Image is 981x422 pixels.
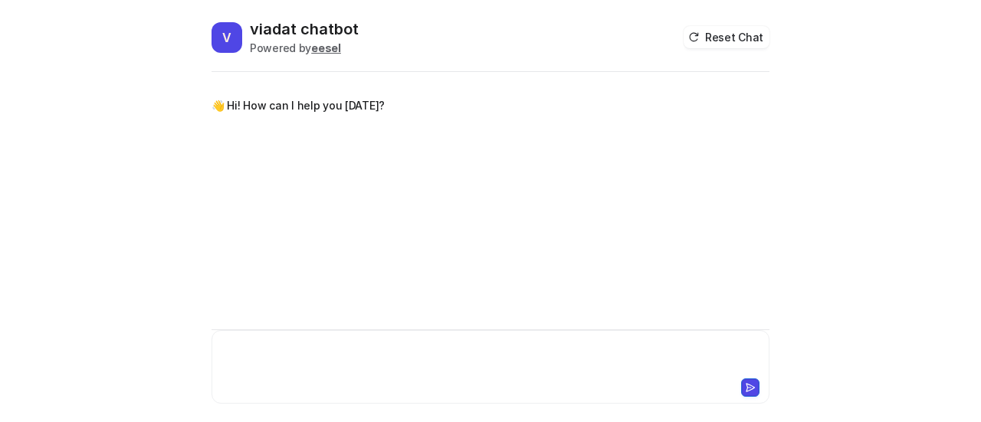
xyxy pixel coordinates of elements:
[684,26,769,48] button: Reset Chat
[311,41,341,54] b: eesel
[212,22,242,53] span: V
[250,40,359,56] div: Powered by
[250,18,359,40] h2: viadat chatbot
[212,97,385,115] p: 👋 Hi! How can I help you [DATE]?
